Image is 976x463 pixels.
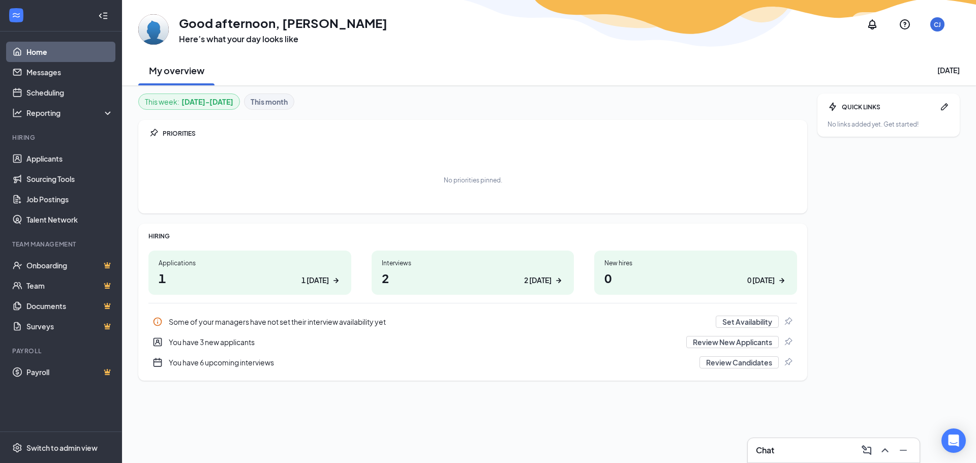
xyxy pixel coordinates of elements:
[26,255,113,275] a: OnboardingCrown
[382,259,564,267] div: Interviews
[699,356,779,368] button: Review Candidates
[148,332,797,352] a: UserEntityYou have 3 new applicantsReview New ApplicantsPin
[756,445,774,456] h3: Chat
[26,443,98,453] div: Switch to admin view
[26,42,113,62] a: Home
[866,18,878,30] svg: Notifications
[26,108,114,118] div: Reporting
[747,275,775,286] div: 0 [DATE]
[372,251,574,295] a: Interviews22 [DATE]ArrowRight
[26,62,113,82] a: Messages
[159,269,341,287] h1: 1
[895,442,911,458] button: Minimize
[145,96,233,107] div: This week :
[179,34,387,45] h3: Here’s what your day looks like
[444,176,502,184] div: No priorities pinned.
[524,275,552,286] div: 2 [DATE]
[12,133,111,142] div: Hiring
[783,337,793,347] svg: Pin
[26,362,113,382] a: PayrollCrown
[148,352,797,373] a: CalendarNewYou have 6 upcoming interviewsReview CandidatesPin
[783,357,793,367] svg: Pin
[828,102,838,112] svg: Bolt
[163,129,797,138] div: PRIORITIES
[897,444,909,456] svg: Minimize
[12,240,111,249] div: Team Management
[26,189,113,209] a: Job Postings
[169,357,693,367] div: You have 6 upcoming interviews
[941,428,966,453] div: Open Intercom Messenger
[604,269,787,287] h1: 0
[149,64,204,77] h2: My overview
[26,82,113,103] a: Scheduling
[939,102,950,112] svg: Pen
[179,14,387,32] h1: Good afternoon, [PERSON_NAME]
[148,232,797,240] div: HIRING
[148,332,797,352] div: You have 3 new applicants
[879,444,891,456] svg: ChevronUp
[148,352,797,373] div: You have 6 upcoming interviews
[148,128,159,138] svg: Pin
[251,96,288,107] b: This month
[861,444,873,456] svg: ComposeMessage
[11,10,21,20] svg: WorkstreamLogo
[828,120,950,129] div: No links added yet. Get started!
[716,316,779,328] button: Set Availability
[783,317,793,327] svg: Pin
[181,96,233,107] b: [DATE] - [DATE]
[148,312,797,332] a: InfoSome of your managers have not set their interview availability yetSet AvailabilityPin
[899,18,911,30] svg: QuestionInfo
[26,316,113,336] a: SurveysCrown
[382,269,564,287] h1: 2
[148,312,797,332] div: Some of your managers have not set their interview availability yet
[301,275,329,286] div: 1 [DATE]
[98,11,108,21] svg: Collapse
[686,336,779,348] button: Review New Applicants
[26,296,113,316] a: DocumentsCrown
[12,347,111,355] div: Payroll
[138,14,169,45] img: Claude Jones
[777,275,787,286] svg: ArrowRight
[554,275,564,286] svg: ArrowRight
[937,65,960,75] div: [DATE]
[26,148,113,169] a: Applicants
[859,442,875,458] button: ComposeMessage
[594,251,797,295] a: New hires00 [DATE]ArrowRight
[877,442,893,458] button: ChevronUp
[169,337,680,347] div: You have 3 new applicants
[152,317,163,327] svg: Info
[152,337,163,347] svg: UserEntity
[169,317,710,327] div: Some of your managers have not set their interview availability yet
[152,357,163,367] svg: CalendarNew
[12,108,22,118] svg: Analysis
[159,259,341,267] div: Applications
[12,443,22,453] svg: Settings
[26,275,113,296] a: TeamCrown
[842,103,935,111] div: QUICK LINKS
[604,259,787,267] div: New hires
[26,209,113,230] a: Talent Network
[331,275,341,286] svg: ArrowRight
[934,20,941,29] div: CJ
[148,251,351,295] a: Applications11 [DATE]ArrowRight
[26,169,113,189] a: Sourcing Tools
